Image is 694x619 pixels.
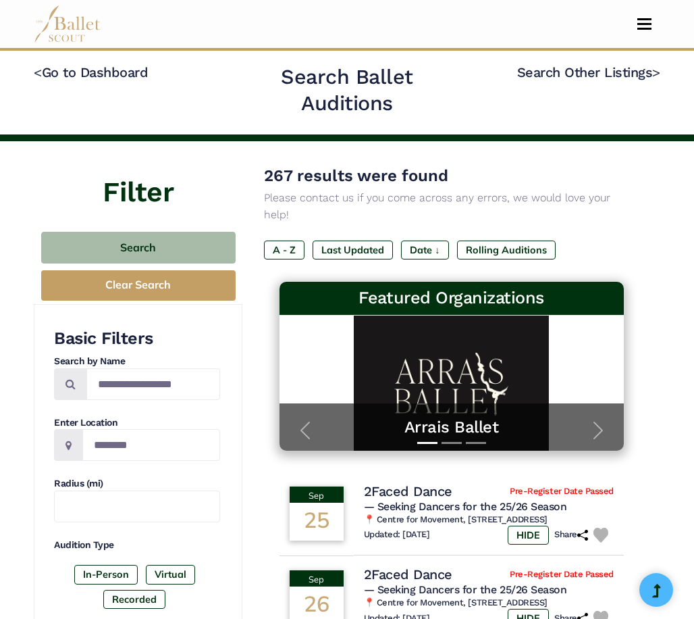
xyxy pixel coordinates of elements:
[54,355,220,368] h4: Search by Name
[34,64,42,80] code: <
[364,482,452,500] h4: 2Faced Dance
[54,539,220,552] h4: Audition Type
[290,287,613,309] h3: Featured Organizations
[54,477,220,491] h4: Radius (mi)
[629,18,660,30] button: Toggle navigation
[82,429,220,461] input: Location
[146,565,195,584] label: Virtual
[364,500,567,513] span: — Seeking Dancers for the 25/26 Season
[41,270,236,301] button: Clear Search
[364,514,614,526] h6: 📍 Centre for Movement, [STREET_ADDRESS]
[417,435,437,451] button: Slide 1
[364,583,567,596] span: — Seeking Dancers for the 25/26 Season
[517,64,660,80] a: Search Other Listings>
[54,416,220,430] h4: Enter Location
[264,189,639,224] p: Please contact us if you come across any errors, we would love your help!
[235,64,458,117] h2: Search Ballet Auditions
[364,597,614,609] h6: 📍 Centre for Movement, [STREET_ADDRESS]
[290,503,344,541] div: 25
[554,529,588,541] h6: Share
[510,569,613,580] span: Pre-Register Date Passed
[264,166,448,185] span: 267 results were found
[41,232,236,264] button: Search
[293,417,610,438] a: Arrais Ballet
[510,486,613,497] span: Pre-Register Date Passed
[264,241,304,259] label: A - Z
[652,64,660,80] code: >
[34,64,148,80] a: <Go to Dashboard
[103,590,165,609] label: Recorded
[290,570,344,587] div: Sep
[364,566,452,583] h4: 2Faced Dance
[54,328,220,350] h3: Basic Filters
[74,565,138,584] label: In-Person
[442,435,462,451] button: Slide 2
[364,529,430,541] h6: Updated: [DATE]
[401,241,448,259] label: Date ↓
[86,368,220,400] input: Search by names...
[290,487,344,503] div: Sep
[457,241,556,259] label: Rolling Auditions
[313,241,393,259] label: Last Updated
[466,435,486,451] button: Slide 3
[508,526,549,545] label: HIDE
[34,141,242,212] h4: Filter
